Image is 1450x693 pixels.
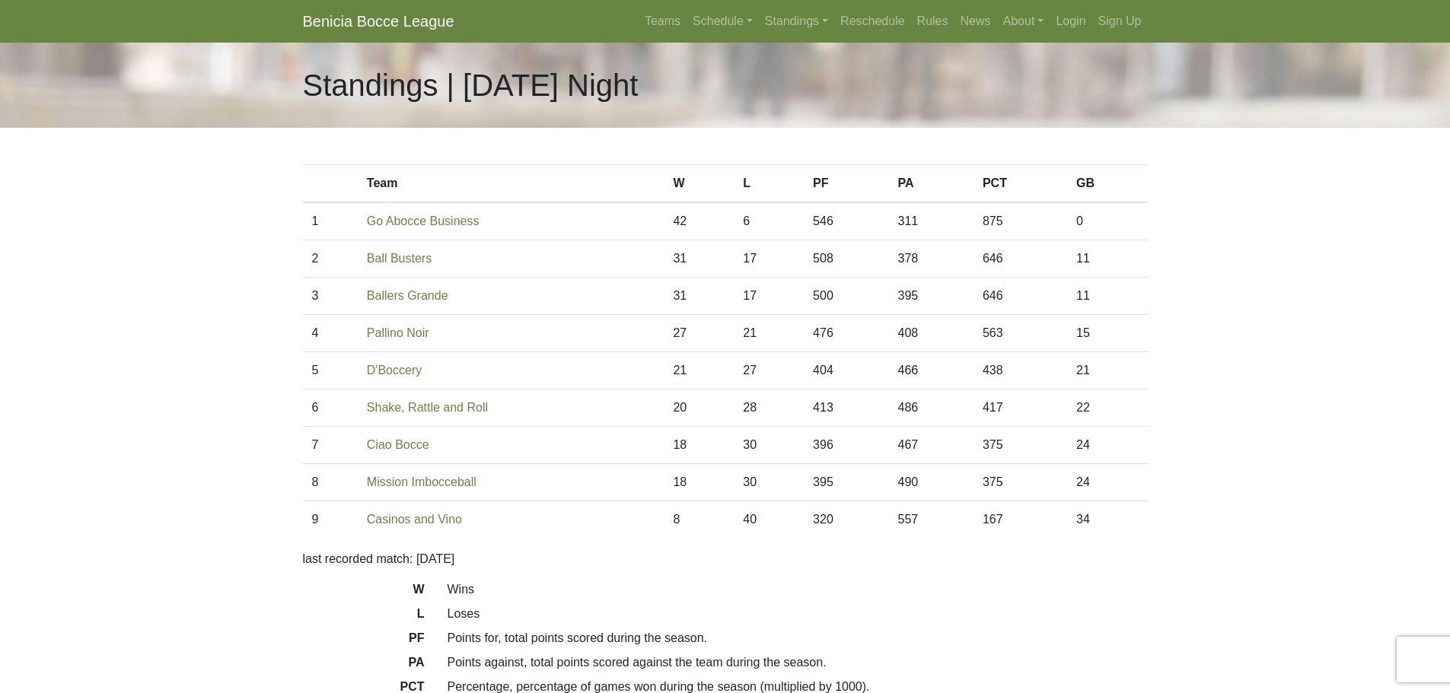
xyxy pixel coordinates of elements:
[1067,315,1148,352] td: 15
[436,653,1159,672] dd: Points against, total points scored against the team during the season.
[889,501,974,539] td: 557
[974,501,1067,539] td: 167
[734,464,804,501] td: 30
[664,315,734,352] td: 27
[367,513,462,526] a: Casinos and Vino
[664,240,734,278] td: 31
[734,389,804,427] td: 28
[804,278,888,315] td: 500
[1067,165,1148,203] th: GB
[1067,202,1148,240] td: 0
[734,352,804,389] td: 27
[303,202,358,240] td: 1
[436,629,1159,647] dd: Points for, total points scored during the season.
[974,352,1067,389] td: 438
[889,315,974,352] td: 408
[303,6,454,37] a: Benicia Bocce League
[664,165,734,203] th: W
[889,427,974,464] td: 467
[303,501,358,539] td: 9
[804,427,888,464] td: 396
[734,202,804,240] td: 6
[1067,352,1148,389] td: 21
[734,278,804,315] td: 17
[974,278,1067,315] td: 646
[303,464,358,501] td: 8
[1092,6,1148,37] a: Sign Up
[804,165,888,203] th: PF
[734,501,804,539] td: 40
[1067,427,1148,464] td: 24
[734,315,804,352] td: 21
[664,427,734,464] td: 18
[889,240,974,278] td: 378
[974,464,1067,501] td: 375
[664,464,734,501] td: 18
[1067,278,1148,315] td: 11
[974,427,1067,464] td: 375
[664,501,734,539] td: 8
[974,202,1067,240] td: 875
[804,352,888,389] td: 404
[734,427,804,464] td: 30
[367,475,476,488] a: Mission Imbocceball
[664,278,734,315] td: 31
[911,6,954,37] a: Rules
[974,240,1067,278] td: 646
[367,289,448,302] a: Ballers Grande
[303,67,639,103] h1: Standings | [DATE] Night
[367,364,422,377] a: D'Boccery
[303,389,358,427] td: 6
[292,605,436,629] dt: L
[1067,389,1148,427] td: 22
[367,438,429,451] a: Ciao Bocce
[804,389,888,427] td: 413
[358,165,664,203] th: Team
[834,6,911,37] a: Reschedule
[303,550,1148,568] p: last recorded match: [DATE]
[889,165,974,203] th: PA
[664,352,734,389] td: 21
[367,326,429,339] a: Pallino Noir
[292,653,436,678] dt: PA
[436,580,1159,599] dd: Wins
[303,427,358,464] td: 7
[889,389,974,427] td: 486
[687,6,759,37] a: Schedule
[889,464,974,501] td: 490
[974,315,1067,352] td: 563
[303,352,358,389] td: 5
[974,165,1067,203] th: PCT
[889,352,974,389] td: 466
[889,202,974,240] td: 311
[804,240,888,278] td: 508
[639,6,687,37] a: Teams
[804,202,888,240] td: 546
[303,315,358,352] td: 4
[954,6,997,37] a: News
[804,315,888,352] td: 476
[804,464,888,501] td: 395
[303,278,358,315] td: 3
[889,278,974,315] td: 395
[997,6,1050,37] a: About
[1050,6,1091,37] a: Login
[759,6,834,37] a: Standings
[1067,501,1148,539] td: 34
[1067,464,1148,501] td: 24
[804,501,888,539] td: 320
[436,605,1159,623] dd: Loses
[292,629,436,653] dt: PF
[367,252,432,265] a: Ball Busters
[303,240,358,278] td: 2
[664,202,734,240] td: 42
[367,401,488,414] a: Shake, Rattle and Roll
[734,165,804,203] th: L
[734,240,804,278] td: 17
[664,389,734,427] td: 20
[974,389,1067,427] td: 417
[367,215,480,227] a: Go Abocce Business
[1067,240,1148,278] td: 11
[292,580,436,605] dt: W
